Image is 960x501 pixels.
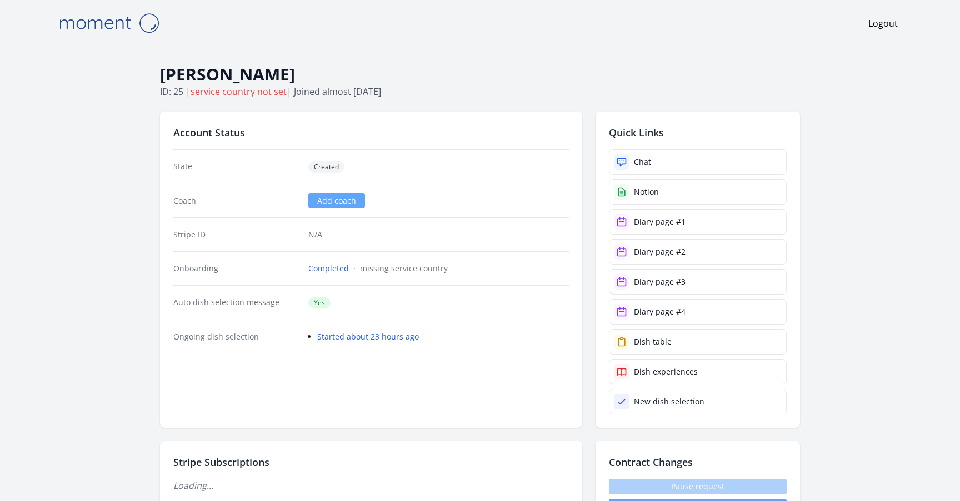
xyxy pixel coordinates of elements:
[173,263,299,274] dt: Onboarding
[308,161,344,173] span: Created
[609,389,787,414] a: New dish selection
[609,269,787,295] a: Diary page #3
[160,85,800,98] p: ID: 25 | | Joined almost [DATE]
[173,297,299,308] dt: Auto dish selection message
[609,299,787,325] a: Diary page #4
[609,454,787,470] h2: Contract Changes
[173,454,569,470] h2: Stripe Subscriptions
[173,331,299,342] dt: Ongoing dish selection
[634,336,672,347] div: Dish table
[173,125,569,140] h2: Account Status
[173,195,299,206] dt: Coach
[609,329,787,355] a: Dish table
[634,186,659,198] div: Notion
[173,161,299,173] dt: State
[191,85,287,98] span: service country not set
[609,125,787,140] h2: Quick Links
[160,64,800,85] h1: [PERSON_NAME]
[308,193,365,208] a: Add coach
[868,17,898,30] a: Logout
[609,149,787,175] a: Chat
[634,366,698,377] div: Dish experiences
[308,229,569,240] p: N/A
[173,229,299,240] dt: Stripe ID
[353,263,356,274] span: ·
[634,156,651,168] div: Chat
[634,246,686,257] div: Diary page #2
[634,396,704,407] div: New dish selection
[173,479,569,492] p: Loading...
[634,216,686,227] div: Diary page #1
[609,479,787,494] span: Pause request
[609,359,787,384] a: Dish experiences
[308,263,349,274] a: Completed
[360,263,448,274] span: missing service country
[609,179,787,205] a: Notion
[609,239,787,265] a: Diary page #2
[53,9,164,37] img: Moment
[609,209,787,235] a: Diary page #1
[317,331,419,342] a: Started about 23 hours ago
[308,297,331,308] span: Yes
[634,276,686,287] div: Diary page #3
[634,306,686,317] div: Diary page #4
